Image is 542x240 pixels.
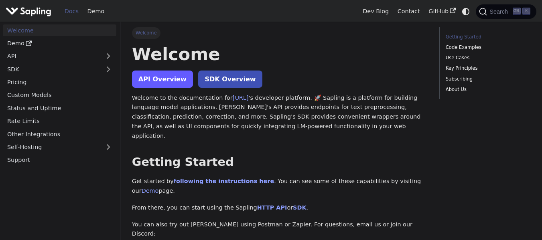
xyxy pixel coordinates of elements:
[3,63,100,75] a: SDK
[83,5,109,18] a: Demo
[424,5,460,18] a: GitHub
[132,43,428,65] h1: Welcome
[3,128,116,140] a: Other Integrations
[3,89,116,101] a: Custom Models
[6,6,51,17] img: Sapling.ai
[3,50,100,62] a: API
[393,5,424,18] a: Contact
[132,203,428,213] p: From there, you can start using the Sapling or .
[358,5,393,18] a: Dev Blog
[3,24,116,36] a: Welcome
[3,141,116,153] a: Self-Hosting
[100,50,116,62] button: Expand sidebar category 'API'
[460,6,472,17] button: Switch between dark and light mode (currently system mode)
[132,27,428,38] nav: Breadcrumbs
[446,65,528,72] a: Key Principles
[3,77,116,88] a: Pricing
[60,5,83,18] a: Docs
[6,6,54,17] a: Sapling.ai
[132,93,428,141] p: Welcome to the documentation for 's developer platform. 🚀 Sapling is a platform for building lang...
[3,115,116,127] a: Rate Limits
[3,154,116,166] a: Support
[257,204,287,211] a: HTTP API
[522,8,530,15] kbd: K
[198,71,262,88] a: SDK Overview
[446,54,528,62] a: Use Cases
[132,27,160,38] span: Welcome
[132,177,428,196] p: Get started by . You can see some of these capabilities by visiting our page.
[446,75,528,83] a: Subscribing
[174,178,274,184] a: following the instructions here
[446,86,528,93] a: About Us
[3,38,116,49] a: Demo
[132,220,428,239] p: You can also try out [PERSON_NAME] using Postman or Zapier. For questions, email us or join our D...
[476,4,536,19] button: Search (Ctrl+K)
[132,155,428,169] h2: Getting Started
[233,95,249,101] a: [URL]
[142,188,159,194] a: Demo
[3,102,116,114] a: Status and Uptime
[446,44,528,51] a: Code Examples
[293,204,306,211] a: SDK
[100,63,116,75] button: Expand sidebar category 'SDK'
[487,8,513,15] span: Search
[446,33,528,41] a: Getting Started
[132,71,193,88] a: API Overview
